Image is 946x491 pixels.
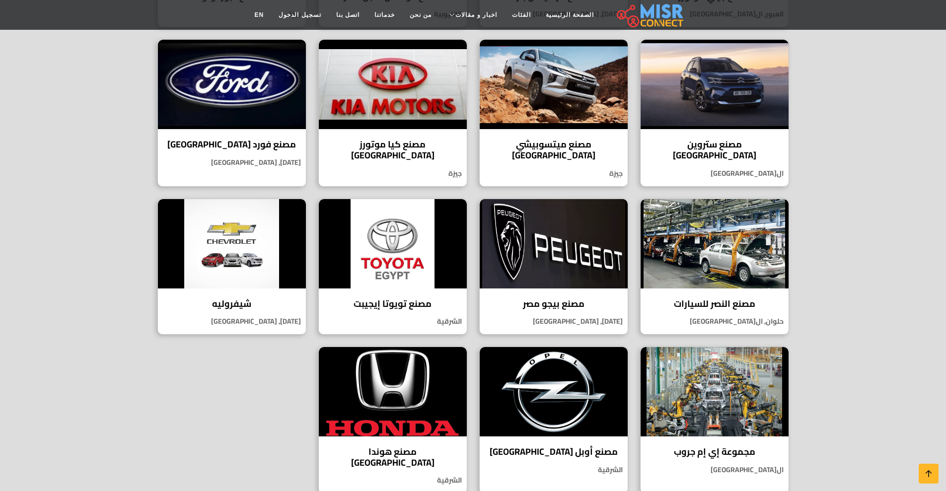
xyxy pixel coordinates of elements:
[151,199,312,335] a: شيفروليه شيفروليه [DATE], [GEOGRAPHIC_DATA]
[319,316,467,327] p: الشرقية
[158,316,306,327] p: [DATE], [GEOGRAPHIC_DATA]
[247,5,272,24] a: EN
[439,5,505,24] a: اخبار و مقالات
[319,475,467,486] p: الشرقية
[487,298,620,309] h4: مصنع بيجو مصر
[319,199,467,288] img: مصنع تويوتا إيجيبت
[312,39,473,186] a: مصنع كيا موتورز مصر مصنع كيا موتورز [GEOGRAPHIC_DATA] جيزة
[641,199,789,288] img: مصنع النصر للسيارات
[648,446,781,457] h4: مجموعة إي إم جروب
[319,40,467,129] img: مصنع كيا موتورز مصر
[634,199,795,335] a: مصنع النصر للسيارات مصنع النصر للسيارات حلوان, ال[GEOGRAPHIC_DATA]
[158,199,306,288] img: شيفروليه
[151,39,312,186] a: مصنع فورد مصر مصنع فورد [GEOGRAPHIC_DATA] [DATE], [GEOGRAPHIC_DATA]
[641,347,789,436] img: مجموعة إي إم جروب
[538,5,601,24] a: الصفحة الرئيسية
[165,139,298,150] h4: مصنع فورد [GEOGRAPHIC_DATA]
[648,298,781,309] h4: مصنع النصر للسيارات
[158,40,306,129] img: مصنع فورد مصر
[158,157,306,168] p: [DATE], [GEOGRAPHIC_DATA]
[480,199,628,288] img: مصنع بيجو مصر
[455,10,497,19] span: اخبار و مقالات
[641,316,789,327] p: حلوان, ال[GEOGRAPHIC_DATA]
[648,139,781,160] h4: مصنع ستروين [GEOGRAPHIC_DATA]
[165,298,298,309] h4: شيفروليه
[480,465,628,475] p: الشرقية
[480,168,628,179] p: جيزة
[505,5,538,24] a: الفئات
[641,465,789,475] p: ال[GEOGRAPHIC_DATA]
[271,5,328,24] a: تسجيل الدخول
[326,446,459,468] h4: مصنع هوندا [GEOGRAPHIC_DATA]
[402,5,439,24] a: من نحن
[312,199,473,335] a: مصنع تويوتا إيجيبت مصنع تويوتا إيجيبت الشرقية
[617,2,683,27] img: main.misr_connect
[319,168,467,179] p: جيزة
[473,39,634,186] a: مصنع ميتسوبيشي مصر مصنع ميتسوبيشي [GEOGRAPHIC_DATA] جيزة
[641,40,789,129] img: مصنع ستروين مصر
[326,298,459,309] h4: مصنع تويوتا إيجيبت
[367,5,402,24] a: خدماتنا
[480,347,628,436] img: مصنع أوبل مصر
[480,316,628,327] p: [DATE], [GEOGRAPHIC_DATA]
[641,168,789,179] p: ال[GEOGRAPHIC_DATA]
[480,40,628,129] img: مصنع ميتسوبيشي مصر
[329,5,367,24] a: اتصل بنا
[319,347,467,436] img: مصنع هوندا مصر
[326,139,459,160] h4: مصنع كيا موتورز [GEOGRAPHIC_DATA]
[487,139,620,160] h4: مصنع ميتسوبيشي [GEOGRAPHIC_DATA]
[473,199,634,335] a: مصنع بيجو مصر مصنع بيجو مصر [DATE], [GEOGRAPHIC_DATA]
[634,39,795,186] a: مصنع ستروين مصر مصنع ستروين [GEOGRAPHIC_DATA] ال[GEOGRAPHIC_DATA]
[487,446,620,457] h4: مصنع أوبل [GEOGRAPHIC_DATA]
